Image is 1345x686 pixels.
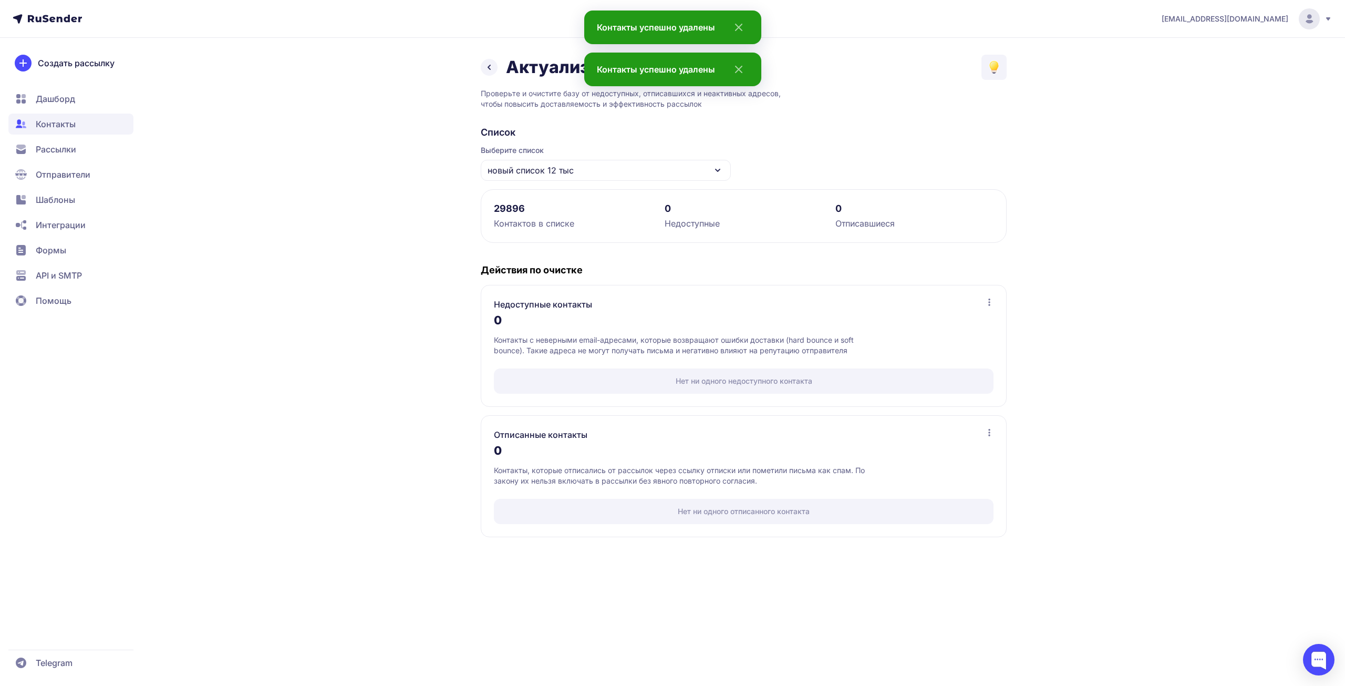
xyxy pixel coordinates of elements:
[36,118,76,130] span: Контакты
[506,57,722,78] h1: Актуализация контактов
[835,202,994,215] div: 0
[1162,14,1288,24] span: [EMAIL_ADDRESS][DOMAIN_NAME]
[597,21,715,34] div: Контакты успешно удалены
[481,264,1007,277] h4: Действия по очистке
[494,441,994,465] div: 0
[494,499,994,524] div: Нет ни одного отписанного контакта
[494,298,592,311] h3: Недоступные контакты
[36,657,73,669] span: Telegram
[481,145,731,156] span: Выберите список
[494,465,885,486] p: Контакты, которые отписались от рассылок через ссылку отписки или пометили письма как спам. По за...
[36,294,71,307] span: Помощь
[36,93,75,105] span: Дашборд
[8,652,133,673] a: Telegram
[494,368,994,394] div: Нет ни одного недоступного контакта
[494,311,994,335] div: 0
[481,126,1007,139] h2: Список
[665,217,823,230] div: Недоступные
[835,217,994,230] div: Отписавшиеся
[36,244,66,257] span: Формы
[36,143,76,156] span: Рассылки
[665,202,823,215] div: 0
[36,193,75,206] span: Шаблоны
[488,164,574,177] span: новый список 12 тыс
[481,88,1007,109] p: Проверьте и очистите базу от недоступных, отписавшихся и неактивных адресов, чтобы повысить доста...
[597,63,715,76] div: Контакты успешно удалены
[36,269,82,282] span: API и SMTP
[723,63,749,76] svg: close
[494,217,652,230] div: Контактов в списке
[494,335,885,356] p: Контакты с неверными email-адресами, которые возвращают ошибки доставки (hard bounce и soft bounc...
[36,168,90,181] span: Отправители
[494,428,587,441] h3: Отписанные контакты
[38,57,115,69] span: Создать рассылку
[36,219,86,231] span: Интеграции
[494,202,652,215] div: 29896
[723,21,749,34] svg: close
